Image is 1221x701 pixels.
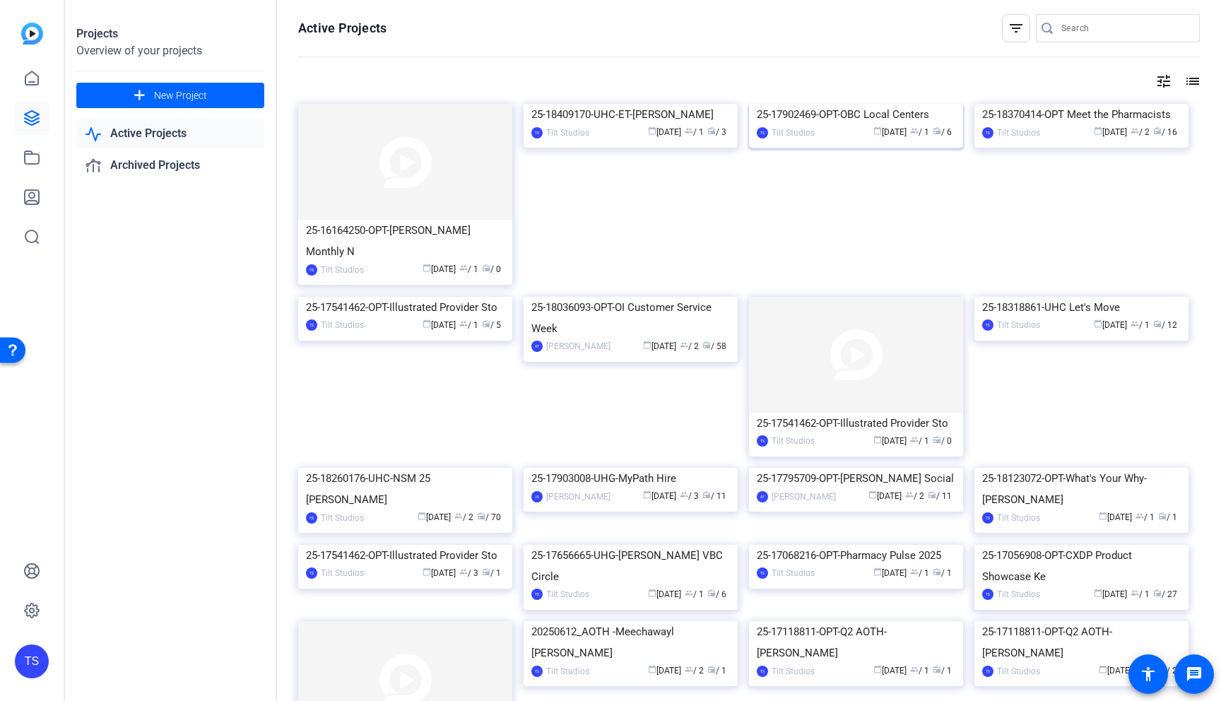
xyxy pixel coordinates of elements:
[1153,589,1177,599] span: / 27
[757,468,955,489] div: 25-17795709-OPT-[PERSON_NAME] Social
[643,341,651,349] span: calendar_today
[454,512,473,522] span: / 2
[321,566,364,580] div: Tilt Studios
[1158,512,1167,520] span: radio
[531,341,543,352] div: AT
[423,264,431,272] span: calendar_today
[868,490,877,499] span: calendar_today
[928,491,952,501] span: / 11
[482,567,490,576] span: radio
[772,434,815,448] div: Tilt Studios
[933,568,952,578] span: / 1
[482,264,501,274] span: / 0
[546,664,589,678] div: Tilt Studios
[757,127,768,139] div: TS
[757,104,955,125] div: 25-17902469-OPT-OBC Local Centers
[459,264,468,272] span: group
[982,589,993,600] div: TS
[997,126,1040,140] div: Tilt Studios
[933,126,941,135] span: radio
[1099,666,1132,676] span: [DATE]
[643,341,676,351] span: [DATE]
[1153,126,1162,135] span: radio
[418,512,426,520] span: calendar_today
[306,297,505,318] div: 25-17541462-OPT-Illustrated Provider Sto
[482,320,501,330] span: / 5
[982,319,993,331] div: TS
[685,589,704,599] span: / 1
[1186,666,1203,683] mat-icon: message
[757,491,768,502] div: AT
[910,436,929,446] span: / 1
[1131,589,1139,597] span: group
[757,621,955,664] div: 25-17118811-OPT-Q2 AOTH- [PERSON_NAME]
[531,468,730,489] div: 25-17903008-UHG-MyPath Hire
[306,567,317,579] div: TS
[933,436,952,446] span: / 0
[873,127,907,137] span: [DATE]
[76,25,264,42] div: Projects
[531,127,543,139] div: TS
[306,319,317,331] div: TS
[910,568,929,578] span: / 1
[643,490,651,499] span: calendar_today
[423,567,431,576] span: calendar_today
[1140,666,1157,683] mat-icon: accessibility
[454,512,463,520] span: group
[933,567,941,576] span: radio
[1153,589,1162,597] span: radio
[910,567,919,576] span: group
[928,490,936,499] span: radio
[685,589,693,597] span: group
[459,567,468,576] span: group
[680,341,699,351] span: / 2
[772,490,836,504] div: [PERSON_NAME]
[531,621,730,664] div: 20250612_AOTH -Meechawayl [PERSON_NAME]
[1094,319,1102,328] span: calendar_today
[21,23,43,45] img: blue-gradient.svg
[933,666,952,676] span: / 1
[982,468,1181,510] div: 25-18123072-OPT-What's Your Why- [PERSON_NAME]
[997,587,1040,601] div: Tilt Studios
[707,127,726,137] span: / 3
[910,435,919,444] span: group
[321,318,364,332] div: Tilt Studios
[772,664,815,678] div: Tilt Studios
[1153,127,1177,137] span: / 16
[306,264,317,276] div: TS
[1099,512,1107,520] span: calendar_today
[933,435,941,444] span: radio
[648,665,656,673] span: calendar_today
[459,264,478,274] span: / 1
[1131,320,1150,330] span: / 1
[707,126,716,135] span: radio
[933,665,941,673] span: radio
[459,319,468,328] span: group
[648,127,681,137] span: [DATE]
[546,126,589,140] div: Tilt Studios
[321,263,364,277] div: Tilt Studios
[1099,512,1132,522] span: [DATE]
[982,545,1181,587] div: 25-17056908-OPT-CXDP Product Showcase Ke
[1094,320,1127,330] span: [DATE]
[1008,20,1025,37] mat-icon: filter_list
[702,490,711,499] span: radio
[1094,589,1102,597] span: calendar_today
[76,119,264,148] a: Active Projects
[873,436,907,446] span: [DATE]
[546,587,589,601] div: Tilt Studios
[76,151,264,180] a: Archived Projects
[910,665,919,673] span: group
[131,87,148,105] mat-icon: add
[648,126,656,135] span: calendar_today
[1158,512,1177,522] span: / 1
[680,491,699,501] span: / 3
[531,589,543,600] div: TS
[982,621,1181,664] div: 25-17118811-OPT-Q2 AOTH- [PERSON_NAME]
[482,264,490,272] span: radio
[531,666,543,677] div: TS
[982,127,993,139] div: TS
[459,320,478,330] span: / 1
[1131,126,1139,135] span: group
[76,83,264,108] button: New Project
